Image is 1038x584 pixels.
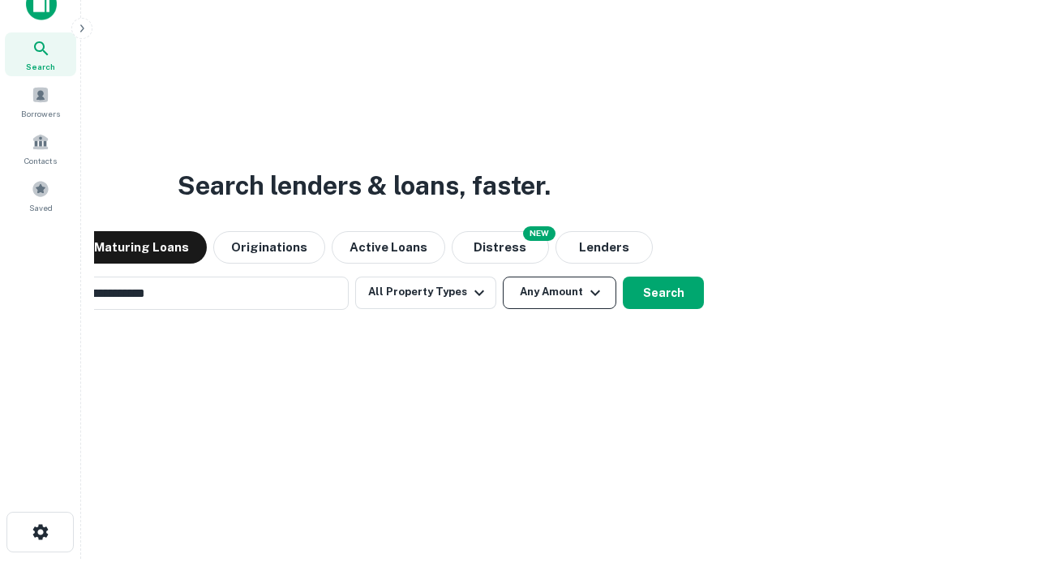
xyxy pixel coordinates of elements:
[5,32,76,76] a: Search
[178,166,551,205] h3: Search lenders & loans, faster.
[355,277,496,309] button: All Property Types
[332,231,445,264] button: Active Loans
[555,231,653,264] button: Lenders
[5,127,76,170] a: Contacts
[957,454,1038,532] iframe: Chat Widget
[29,201,53,214] span: Saved
[523,226,555,241] div: NEW
[21,107,60,120] span: Borrowers
[623,277,704,309] button: Search
[5,174,76,217] a: Saved
[452,231,549,264] button: Search distressed loans with lien and other non-mortgage details.
[213,231,325,264] button: Originations
[24,154,57,167] span: Contacts
[26,60,55,73] span: Search
[5,79,76,123] a: Borrowers
[76,231,207,264] button: Maturing Loans
[503,277,616,309] button: Any Amount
